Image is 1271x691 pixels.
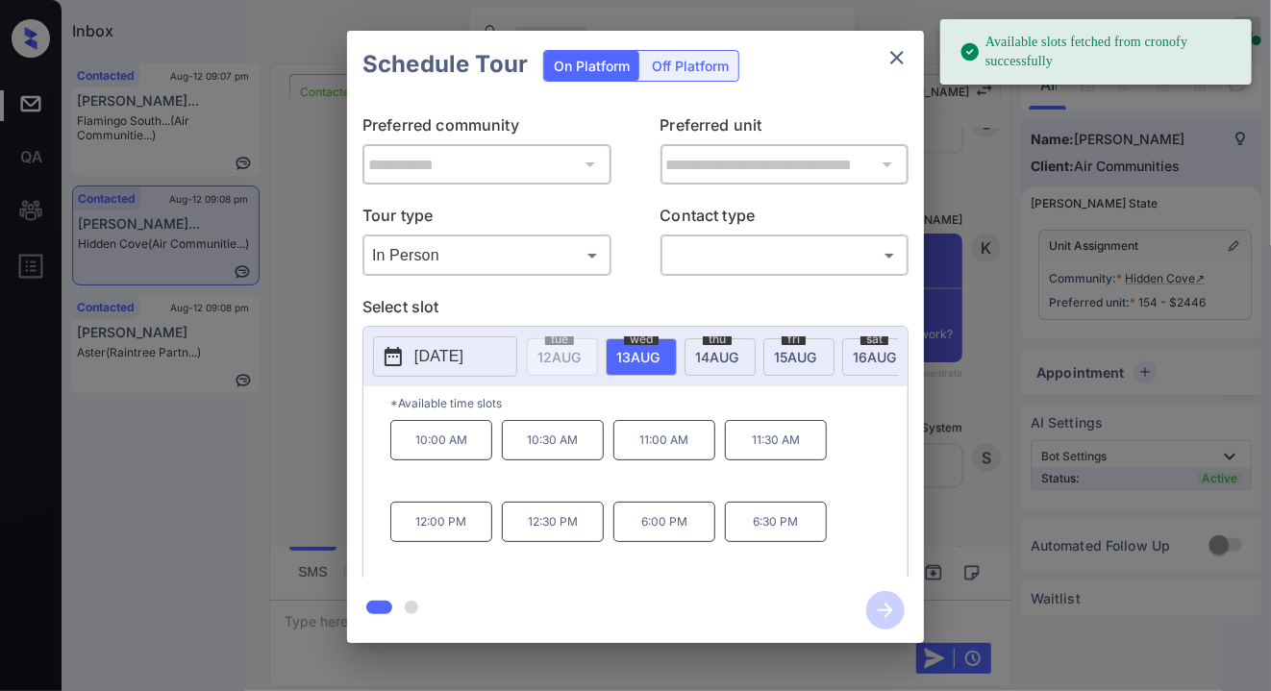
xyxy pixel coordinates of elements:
[613,420,715,460] p: 11:00 AM
[842,338,913,376] div: date-select
[685,338,756,376] div: date-select
[878,38,916,77] button: close
[959,25,1236,79] div: Available slots fetched from cronofy successfully
[606,338,677,376] div: date-select
[362,295,909,326] p: Select slot
[502,420,604,460] p: 10:30 AM
[613,502,715,542] p: 6:00 PM
[390,386,908,420] p: *Available time slots
[362,113,611,144] p: Preferred community
[544,51,639,81] div: On Platform
[362,204,611,234] p: Tour type
[347,31,543,98] h2: Schedule Tour
[725,502,827,542] p: 6:30 PM
[373,336,517,377] button: [DATE]
[502,502,604,542] p: 12:30 PM
[390,420,492,460] p: 10:00 AM
[725,420,827,460] p: 11:30 AM
[390,502,492,542] p: 12:00 PM
[774,349,816,365] span: 15 AUG
[855,585,916,635] button: btn-next
[660,204,910,234] p: Contact type
[367,239,607,271] div: In Person
[703,333,732,345] span: thu
[763,338,835,376] div: date-select
[624,333,659,345] span: wed
[616,349,660,365] span: 13 AUG
[860,333,888,345] span: sat
[695,349,738,365] span: 14 AUG
[782,333,806,345] span: fri
[414,345,463,368] p: [DATE]
[853,349,896,365] span: 16 AUG
[660,113,910,144] p: Preferred unit
[642,51,738,81] div: Off Platform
